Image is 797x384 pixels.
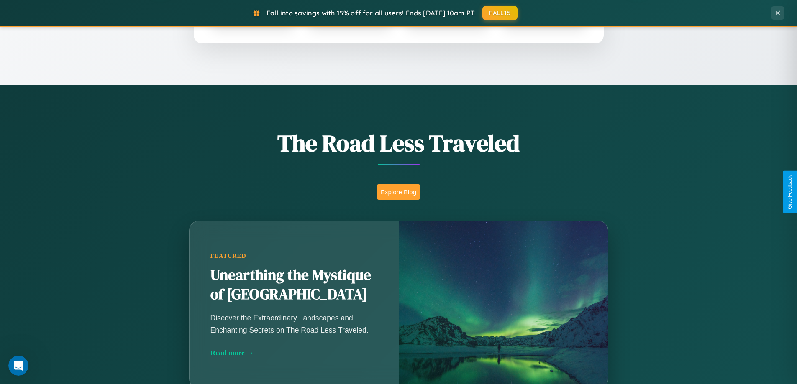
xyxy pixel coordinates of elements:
button: Explore Blog [377,184,420,200]
h1: The Road Less Traveled [148,127,650,159]
div: Featured [210,252,378,259]
p: Discover the Extraordinary Landscapes and Enchanting Secrets on The Road Less Traveled. [210,312,378,336]
div: Read more → [210,348,378,357]
button: FALL15 [482,6,518,20]
iframe: Intercom live chat [8,356,28,376]
div: Give Feedback [787,175,793,209]
h2: Unearthing the Mystique of [GEOGRAPHIC_DATA] [210,266,378,304]
span: Fall into savings with 15% off for all users! Ends [DATE] 10am PT. [267,9,476,17]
